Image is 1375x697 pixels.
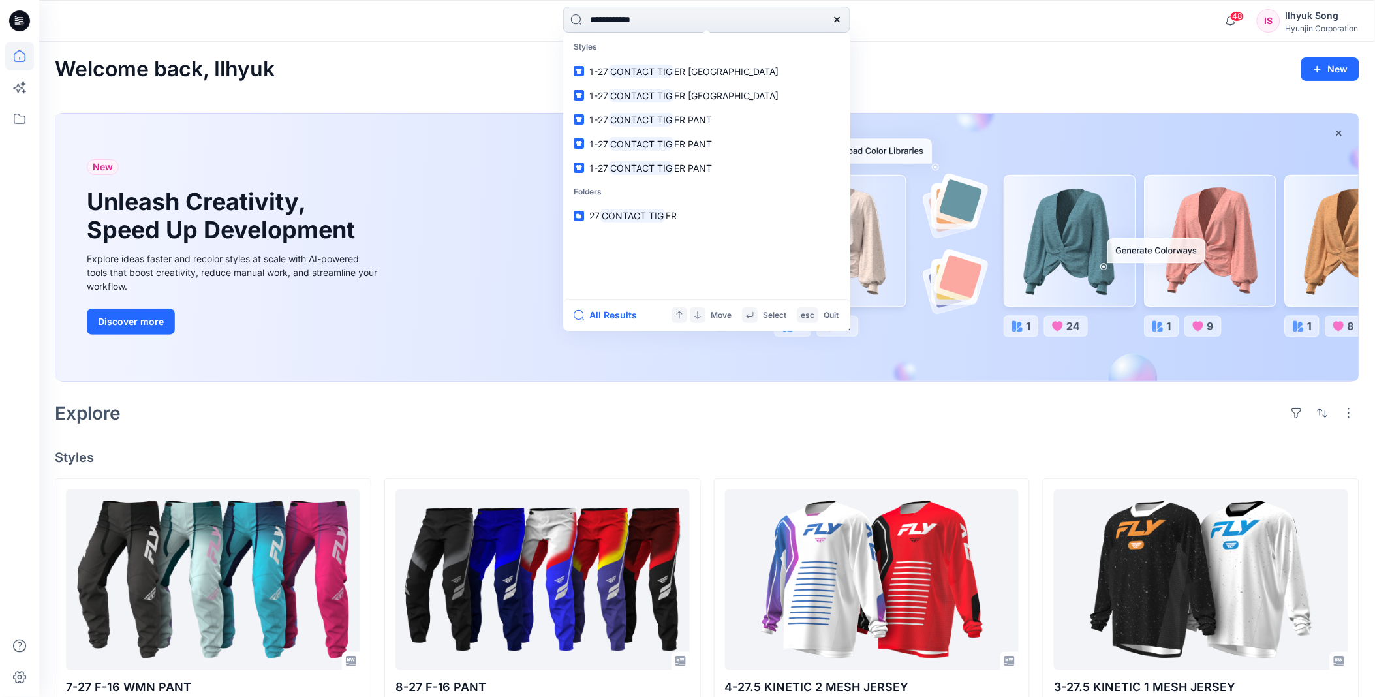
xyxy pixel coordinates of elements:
a: 7-27 F-16 WMN PANT [66,489,360,670]
p: Folders [566,180,848,204]
span: 1-27 [589,66,608,77]
div: Explore ideas faster and recolor styles at scale with AI-powered tools that boost creativity, red... [87,252,380,293]
a: 1-27CONTACT TIGER PANT [566,132,848,156]
span: ER PANT [674,114,712,125]
a: 3-27.5 KINETIC 1 MESH JERSEY [1054,489,1348,670]
p: 7-27 F-16 WMN PANT [66,678,360,696]
span: New [93,159,113,175]
span: ER PANT [674,138,712,149]
h2: Explore [55,403,121,424]
p: 3-27.5 KINETIC 1 MESH JERSEY [1054,678,1348,696]
span: 27 [589,210,600,221]
button: All Results [574,307,645,323]
p: Select [763,309,786,322]
div: Hyunjin Corporation [1286,23,1359,33]
h4: Styles [55,450,1359,465]
mark: CONTACT TIG [608,161,674,176]
span: 48 [1230,11,1244,22]
p: 8-27 F-16 PANT [395,678,690,696]
span: ER [GEOGRAPHIC_DATA] [674,90,779,101]
a: 1-27CONTACT TIGER [GEOGRAPHIC_DATA] [566,84,848,108]
a: 1-27CONTACT TIGER [GEOGRAPHIC_DATA] [566,59,848,84]
mark: CONTACT TIG [608,136,674,151]
p: esc [801,309,814,322]
p: Move [711,309,732,322]
a: 27CONTACT TIGER [566,204,848,228]
a: 8-27 F-16 PANT [395,489,690,670]
mark: CONTACT TIG [608,64,674,79]
span: 1-27 [589,90,608,101]
p: Quit [824,309,839,322]
span: ER PANT [674,163,712,174]
span: 1-27 [589,114,608,125]
p: Styles [566,35,848,59]
span: 1-27 [589,163,608,174]
a: Discover more [87,309,380,335]
span: 1-27 [589,138,608,149]
h1: Unleash Creativity, Speed Up Development [87,188,361,244]
div: IS [1257,9,1280,33]
button: Discover more [87,309,175,335]
mark: CONTACT TIG [600,208,666,223]
span: ER [666,210,677,221]
div: Ilhyuk Song [1286,8,1359,23]
span: ER [GEOGRAPHIC_DATA] [674,66,779,77]
a: 4-27.5 KINETIC 2 MESH JERSEY [725,489,1019,670]
button: New [1301,57,1359,81]
a: 1-27CONTACT TIGER PANT [566,108,848,132]
mark: CONTACT TIG [608,88,674,103]
h2: Welcome back, Ilhyuk [55,57,275,82]
a: 1-27CONTACT TIGER PANT [566,156,848,180]
p: 4-27.5 KINETIC 2 MESH JERSEY [725,678,1019,696]
mark: CONTACT TIG [608,112,674,127]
